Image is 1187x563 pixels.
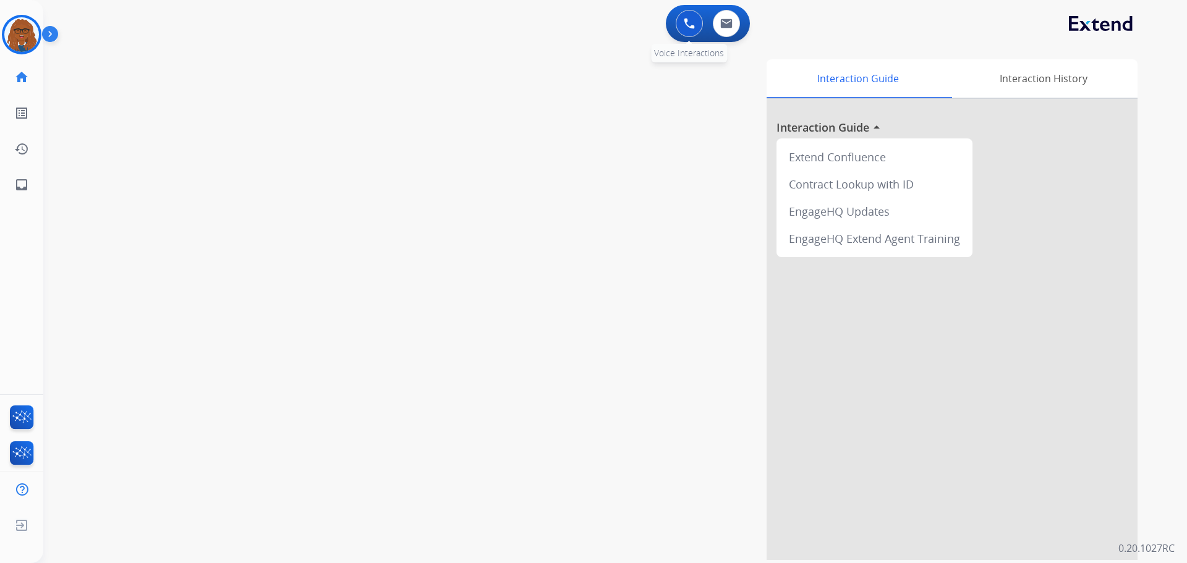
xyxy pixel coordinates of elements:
[949,59,1138,98] div: Interaction History
[781,143,968,171] div: Extend Confluence
[1118,541,1175,556] p: 0.20.1027RC
[654,47,724,59] span: Voice Interactions
[781,225,968,252] div: EngageHQ Extend Agent Training
[14,142,29,156] mat-icon: history
[4,17,39,52] img: avatar
[14,70,29,85] mat-icon: home
[781,198,968,225] div: EngageHQ Updates
[14,177,29,192] mat-icon: inbox
[781,171,968,198] div: Contract Lookup with ID
[14,106,29,121] mat-icon: list_alt
[767,59,949,98] div: Interaction Guide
